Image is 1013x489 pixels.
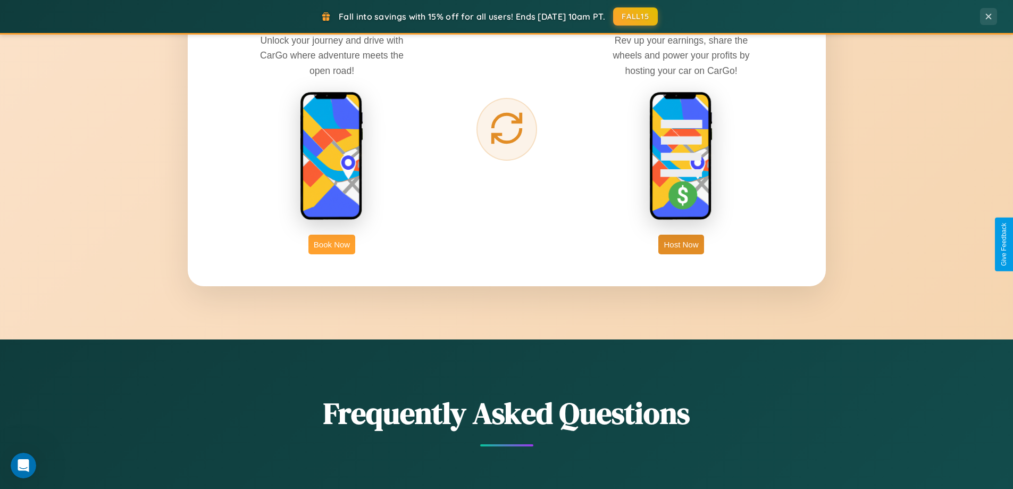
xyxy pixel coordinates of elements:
p: Unlock your journey and drive with CarGo where adventure meets the open road! [252,33,412,78]
button: Book Now [308,235,355,254]
img: rent phone [300,92,364,221]
span: Fall into savings with 15% off for all users! Ends [DATE] 10am PT. [339,11,605,22]
button: FALL15 [613,7,658,26]
img: host phone [649,92,713,221]
div: Give Feedback [1000,223,1008,266]
button: Host Now [658,235,704,254]
iframe: Intercom live chat [11,453,36,478]
p: Rev up your earnings, share the wheels and power your profits by hosting your car on CarGo! [601,33,761,78]
h2: Frequently Asked Questions [188,393,826,434]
